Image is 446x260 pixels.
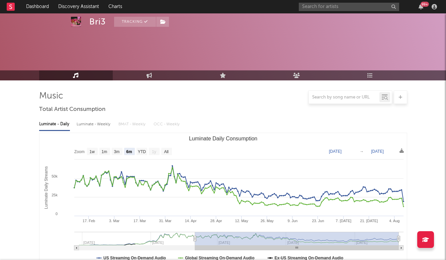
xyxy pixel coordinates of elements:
[210,219,222,223] text: 28. Apr
[419,4,423,9] button: 99+
[389,219,399,223] text: 4. Aug
[114,17,156,27] button: Tracking
[235,219,248,223] text: 12. May
[89,149,95,154] text: 1w
[82,219,95,223] text: 17. Feb
[189,136,257,141] text: Luminate Daily Consumption
[329,149,342,154] text: [DATE]
[126,149,132,154] text: 6m
[74,149,85,154] text: Zoom
[299,3,399,11] input: Search for artists
[138,149,146,154] text: YTD
[133,219,146,223] text: 17. Mar
[152,149,156,154] text: 1y
[43,166,48,209] text: Luminate Daily Streams
[421,2,429,7] div: 99 +
[336,219,351,223] text: 7. [DATE]
[55,212,57,216] text: 0
[109,219,120,223] text: 3. Mar
[52,193,58,197] text: 25k
[260,219,274,223] text: 26. May
[114,149,119,154] text: 3m
[287,219,297,223] text: 9. Jun
[312,219,324,223] text: 23. Jun
[164,149,168,154] text: All
[77,119,112,130] div: Luminate - Weekly
[39,119,70,130] div: Luminate - Daily
[52,174,58,178] text: 50k
[89,17,106,27] div: Bri3
[159,219,172,223] text: 31. Mar
[101,149,107,154] text: 1m
[360,149,364,154] text: →
[39,106,105,114] span: Total Artist Consumption
[185,219,196,223] text: 14. Apr
[309,95,379,100] input: Search by song name or URL
[360,219,378,223] text: 21. [DATE]
[371,149,384,154] text: [DATE]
